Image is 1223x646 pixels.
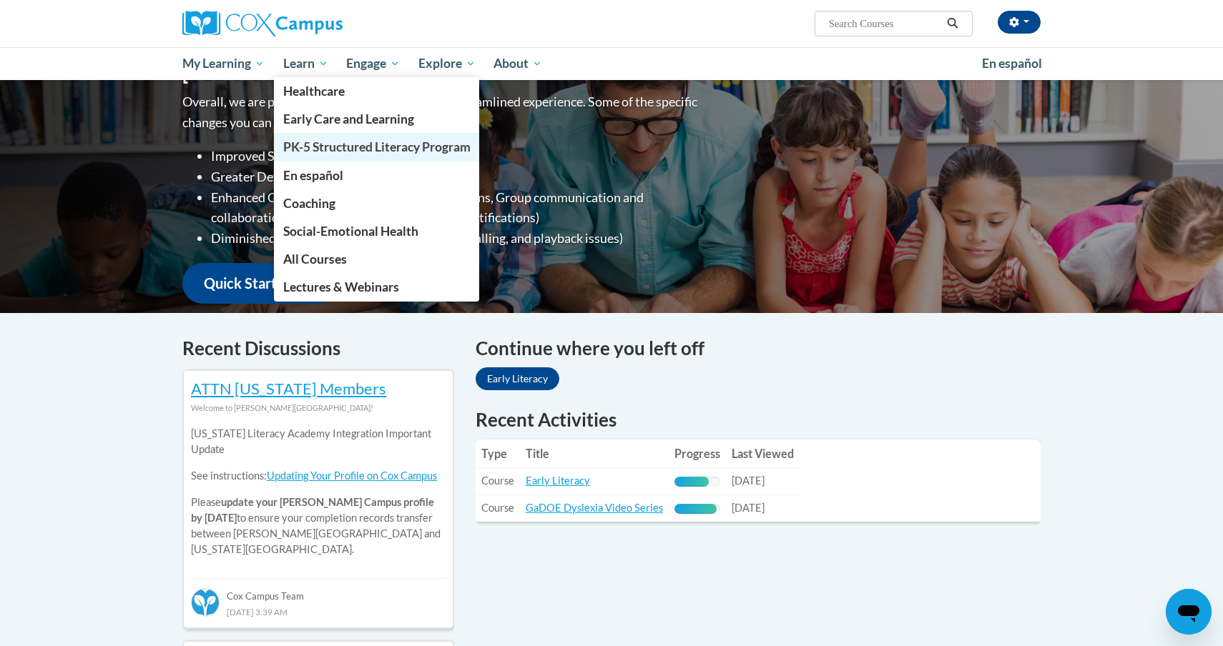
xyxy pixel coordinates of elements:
[283,196,335,211] span: Coaching
[191,588,220,617] img: Cox Campus Team
[274,77,480,105] a: Healthcare
[346,55,400,72] span: Engage
[827,15,942,32] input: Search Courses
[998,11,1041,34] button: Account Settings
[274,133,480,161] a: PK-5 Structured Literacy Program
[274,245,480,273] a: All Courses
[173,47,274,80] a: My Learning
[526,502,663,514] a: GaDOE Dyslexia Video Series
[337,47,409,80] a: Engage
[274,105,480,133] a: Early Care and Learning
[485,47,552,80] a: About
[211,228,701,249] li: Diminished progression issues (site lag, video stalling, and playback issues)
[283,252,347,267] span: All Courses
[726,439,800,468] th: Last Viewed
[211,167,701,187] li: Greater Device Compatibility
[674,504,717,514] div: Progress, %
[191,578,446,604] div: Cox Campus Team
[669,439,726,468] th: Progress
[481,474,514,487] span: Course
[274,273,480,301] a: Lectures & Webinars
[283,111,414,126] span: Early Care and Learning
[418,55,476,72] span: Explore
[191,496,434,524] b: update your [PERSON_NAME] Campus profile by [DATE]
[274,47,338,80] a: Learn
[182,11,454,36] a: Cox Campus
[191,426,446,457] p: [US_STATE] Literacy Academy Integration Important Update
[493,55,542,72] span: About
[476,407,1041,432] h1: Recent Activities
[182,334,454,362] h4: Recent Discussions
[982,56,1042,71] span: En español
[526,474,590,487] a: Early Literacy
[191,604,446,620] div: [DATE] 3:39 AM
[283,139,471,154] span: PK-5 Structured Literacy Program
[191,468,446,484] p: See instructions:
[732,474,765,487] span: [DATE]
[283,279,399,294] span: Lectures & Webinars
[283,168,343,183] span: En español
[973,49,1051,79] a: En español
[942,15,963,32] button: Search
[191,400,446,416] div: Welcome to [PERSON_NAME][GEOGRAPHIC_DATA]!
[274,189,480,217] a: Coaching
[182,55,265,72] span: My Learning
[476,334,1041,362] h4: Continue where you left off
[409,47,485,80] a: Explore
[191,379,386,398] a: ATTN [US_STATE] Members
[1166,589,1212,635] iframe: Button to launch messaging window
[182,263,338,304] a: Quick Start Guide
[674,477,709,487] div: Progress, %
[274,217,480,245] a: Social-Emotional Health
[274,161,480,189] a: En español
[520,439,669,468] th: Title
[161,47,1062,80] div: Main menu
[481,502,514,514] span: Course
[732,502,765,514] span: [DATE]
[476,367,559,390] a: Early Literacy
[267,469,437,482] a: Updating Your Profile on Cox Campus
[476,439,520,468] th: Type
[182,91,701,133] p: Overall, we are proud to provide you with a more streamlined experience. Some of the specific cha...
[283,84,345,99] span: Healthcare
[211,146,701,167] li: Improved Site Navigation
[211,187,701,229] li: Enhanced Group Collaboration Tools (Action plans, Group communication and collaboration tools, re...
[283,224,418,239] span: Social-Emotional Health
[182,11,343,36] img: Cox Campus
[283,55,328,72] span: Learn
[191,416,446,568] div: Please to ensure your completion records transfer between [PERSON_NAME][GEOGRAPHIC_DATA] and [US_...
